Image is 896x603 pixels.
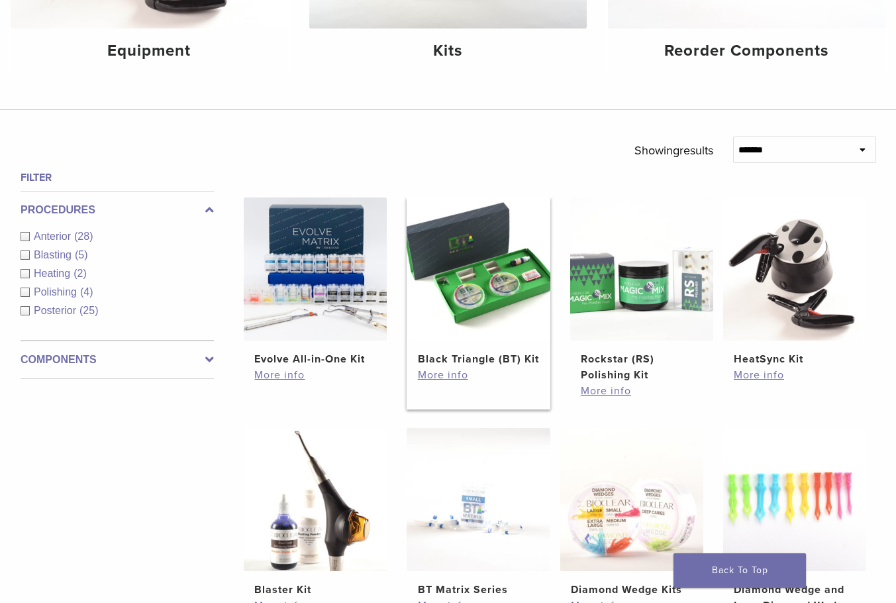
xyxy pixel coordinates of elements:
a: Diamond Wedge KitsDiamond Wedge Kits [560,428,703,598]
a: Blaster KitBlaster Kit [244,428,387,598]
p: Showing results [634,137,713,164]
h4: Reorder Components [619,39,875,63]
h4: Filter [21,170,214,186]
a: More info [418,367,540,383]
span: Blasting [34,249,75,260]
label: Components [21,352,214,368]
h2: Evolve All-in-One Kit [254,351,376,367]
span: (5) [75,249,88,260]
img: Rockstar (RS) Polishing Kit [570,197,713,341]
a: Evolve All-in-One KitEvolve All-in-One Kit [244,197,387,367]
a: Black Triangle (BT) KitBlack Triangle (BT) Kit [407,197,550,367]
span: Anterior [34,231,74,242]
a: HeatSync KitHeatSync Kit [723,197,866,367]
img: Diamond Wedge and Long Diamond Wedge [723,428,866,571]
a: Back To Top [673,553,806,588]
img: Black Triangle (BT) Kit [407,197,550,341]
span: (25) [79,305,98,316]
h2: HeatSync Kit [734,351,856,367]
h4: Equipment [21,39,277,63]
a: Rockstar (RS) Polishing KitRockstar (RS) Polishing Kit [570,197,713,383]
a: More info [581,383,703,399]
img: BT Matrix Series [407,428,550,571]
h2: Rockstar (RS) Polishing Kit [581,351,703,383]
span: (28) [74,231,93,242]
h4: Kits [320,39,576,63]
label: Procedures [21,202,214,218]
a: BT Matrix SeriesBT Matrix Series [407,428,550,598]
h2: BT Matrix Series [418,582,540,598]
img: HeatSync Kit [723,197,866,341]
span: (2) [74,268,87,279]
h2: Diamond Wedge Kits [571,582,693,598]
span: Heating [34,268,74,279]
span: (4) [80,286,93,298]
h2: Blaster Kit [254,582,376,598]
img: Blaster Kit [244,428,387,571]
h2: Black Triangle (BT) Kit [418,351,540,367]
span: Polishing [34,286,80,298]
img: Diamond Wedge Kits [560,428,703,571]
a: More info [254,367,376,383]
img: Evolve All-in-One Kit [244,197,387,341]
a: More info [734,367,856,383]
span: Posterior [34,305,79,316]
